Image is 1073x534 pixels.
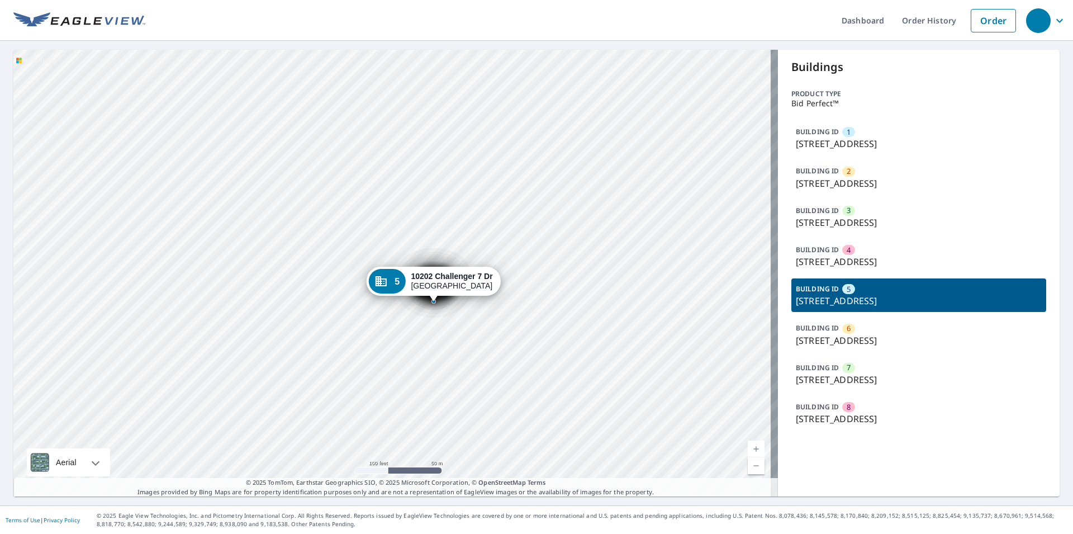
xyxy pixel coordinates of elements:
span: 6 [847,323,851,334]
a: Order [971,9,1016,32]
span: © 2025 TomTom, Earthstar Geographics SIO, © 2025 Microsoft Corporation, © [246,478,546,488]
p: | [6,517,80,523]
span: 3 [847,205,851,216]
span: 2 [847,166,851,177]
a: Current Level 18, Zoom In [748,441,765,457]
div: Dropped pin, building 5, Commercial property, 10202 Challenger 7 Dr Jacinto City, TX 77029 [366,267,500,301]
span: 5 [847,284,851,295]
p: BUILDING ID [796,402,839,412]
span: 8 [847,402,851,413]
strong: 10202 Challenger 7 Dr [411,272,492,281]
span: 1 [847,127,851,138]
p: BUILDING ID [796,245,839,254]
p: BUILDING ID [796,323,839,333]
p: [STREET_ADDRESS] [796,412,1042,426]
img: EV Logo [13,12,145,29]
a: Current Level 18, Zoom Out [748,457,765,474]
p: [STREET_ADDRESS] [796,373,1042,386]
p: [STREET_ADDRESS] [796,255,1042,268]
p: © 2025 Eagle View Technologies, Inc. and Pictometry International Corp. All Rights Reserved. Repo... [97,512,1067,528]
a: Privacy Policy [44,516,80,524]
p: [STREET_ADDRESS] [796,137,1042,150]
div: Aerial [27,448,110,476]
a: Terms of Use [6,516,40,524]
p: BUILDING ID [796,206,839,215]
p: BUILDING ID [796,166,839,176]
p: [STREET_ADDRESS] [796,334,1042,347]
p: BUILDING ID [796,127,839,136]
p: Buildings [791,59,1046,75]
span: 5 [395,277,400,286]
p: BUILDING ID [796,363,839,372]
p: Bid Perfect™ [791,99,1046,108]
a: Terms [528,478,546,486]
p: Images provided by Bing Maps are for property identification purposes only and are not a represen... [13,478,778,497]
span: 7 [847,362,851,373]
span: 4 [847,245,851,256]
a: OpenStreetMap [478,478,525,486]
div: [GEOGRAPHIC_DATA] [411,272,492,291]
p: [STREET_ADDRESS] [796,216,1042,229]
p: [STREET_ADDRESS] [796,177,1042,190]
p: BUILDING ID [796,284,839,294]
p: [STREET_ADDRESS] [796,294,1042,308]
div: Aerial [53,448,80,476]
p: Product type [791,89,1046,99]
